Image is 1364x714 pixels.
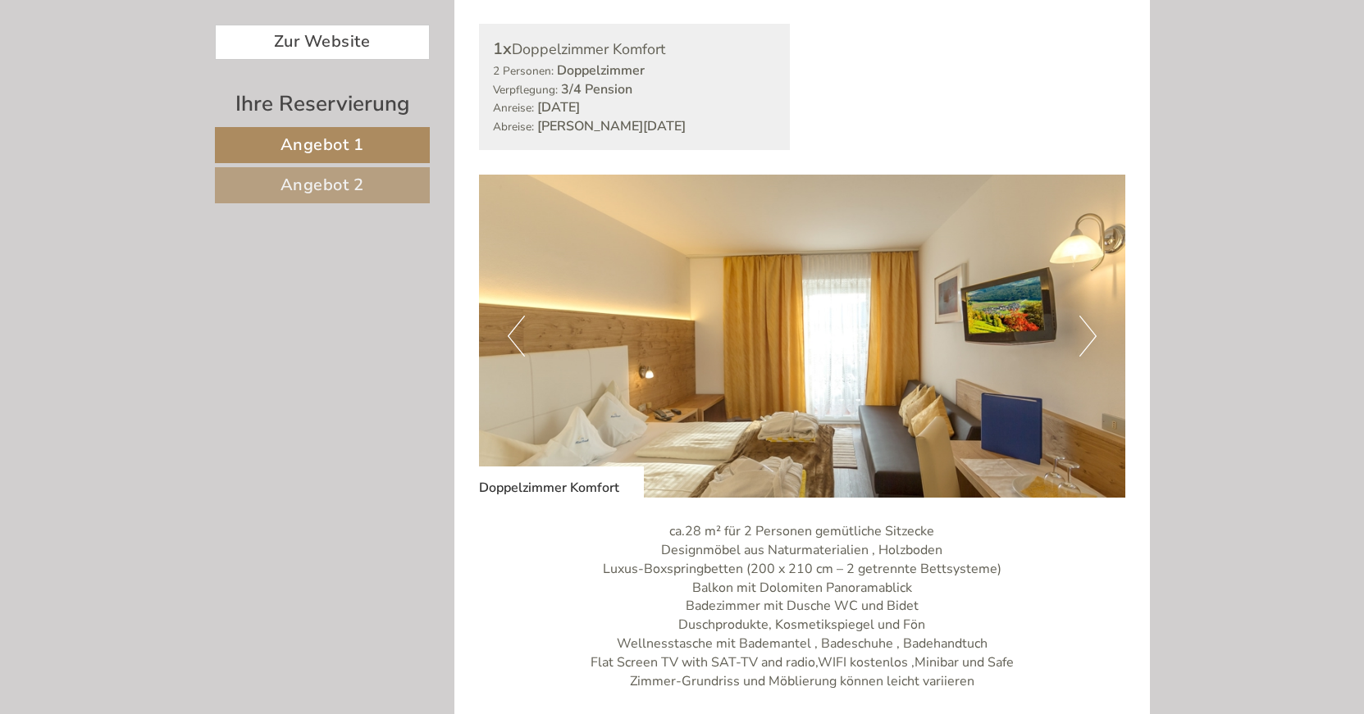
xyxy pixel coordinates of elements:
[537,117,686,135] b: [PERSON_NAME][DATE]
[561,80,632,98] b: 3/4 Pension
[493,119,534,134] small: Abreise:
[508,316,525,357] button: Previous
[215,25,430,60] a: Zur Website
[479,522,1125,691] p: ca.28 m² für 2 Personen gemütliche Sitzecke Designmöbel aus Naturmaterialien , Holzboden Luxus-Bo...
[493,82,558,98] small: Verpflegung:
[215,89,430,119] div: Ihre Reservierung
[479,466,644,498] div: Doppelzimmer Komfort
[493,100,534,116] small: Anreise:
[493,63,554,79] small: 2 Personen:
[537,98,580,116] b: [DATE]
[557,61,645,80] b: Doppelzimmer
[479,175,1125,498] img: image
[493,38,512,60] b: 1x
[281,134,364,156] span: Angebot 1
[493,38,776,61] div: Doppelzimmer Komfort
[1079,316,1097,357] button: Next
[281,174,364,196] span: Angebot 2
